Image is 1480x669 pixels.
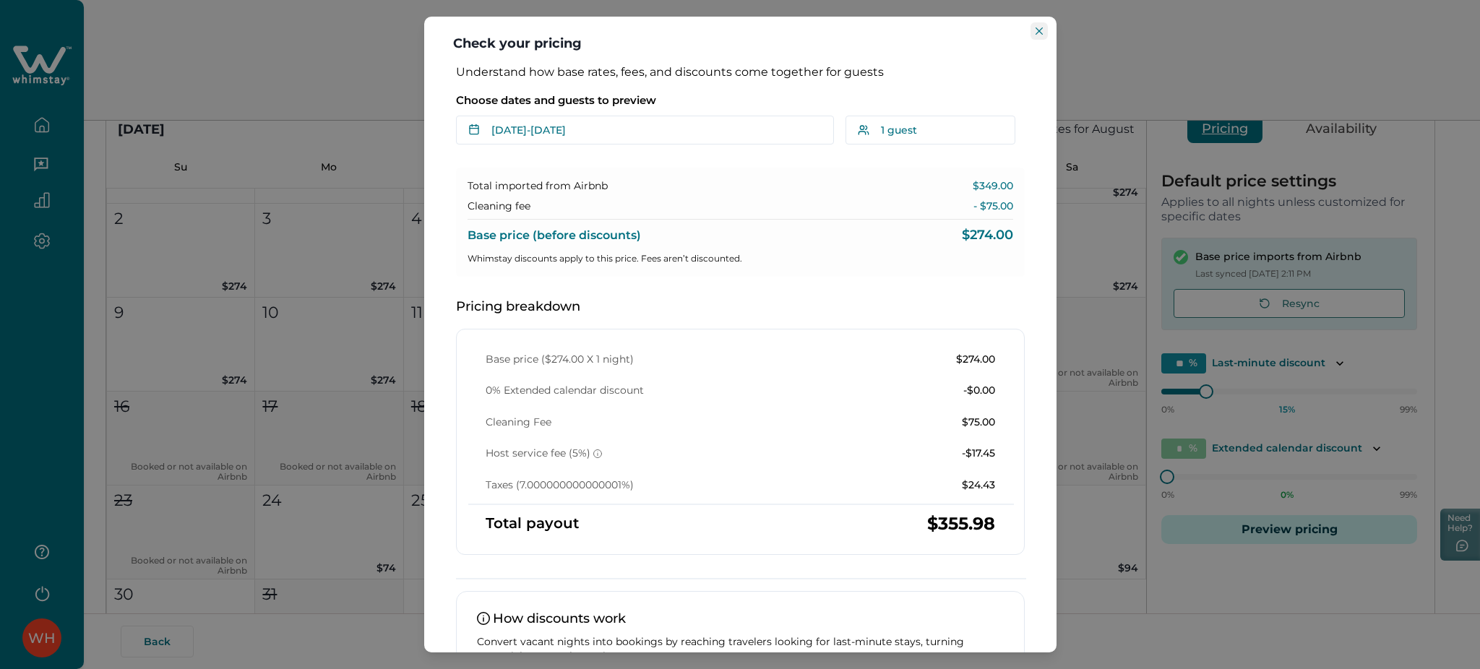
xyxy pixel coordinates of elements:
p: - $75.00 [973,199,1013,214]
p: $274.00 [962,228,1013,243]
p: Total imported from Airbnb [468,179,608,194]
p: $24.43 [962,478,995,493]
p: -$17.45 [962,446,995,461]
button: [DATE]-[DATE] [456,116,834,144]
p: $349.00 [973,179,1013,194]
p: 0% Extended calendar discount [486,384,644,398]
p: Base price ($274.00 X 1 night) [486,353,634,367]
p: Pricing breakdown [456,300,1025,314]
p: $274.00 [956,353,995,367]
button: 1 guest [846,116,1015,144]
p: Choose dates and guests to preview [456,93,1025,108]
header: Check your pricing [424,17,1057,65]
p: Host service fee (5%) [486,446,602,461]
p: Whimstay discounts apply to this price. Fees aren’t discounted. [468,251,1013,266]
p: Cleaning Fee [486,415,551,430]
p: -$0.00 [963,384,995,398]
button: 1 guest [846,116,1025,144]
p: $75.00 [962,415,995,430]
p: $355.98 [927,517,995,531]
p: Cleaning fee [468,199,530,214]
p: Base price (before discounts) [468,228,641,243]
p: Taxes (7.000000000000001%) [486,478,634,493]
p: Convert vacant nights into bookings by reaching travelers looking for last-minute stays, turning ... [477,634,1004,663]
button: Close [1031,22,1048,40]
p: How discounts work [477,612,1004,626]
p: Total payout [486,517,579,531]
p: Understand how base rates, fees, and discounts come together for guests [456,65,1025,79]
